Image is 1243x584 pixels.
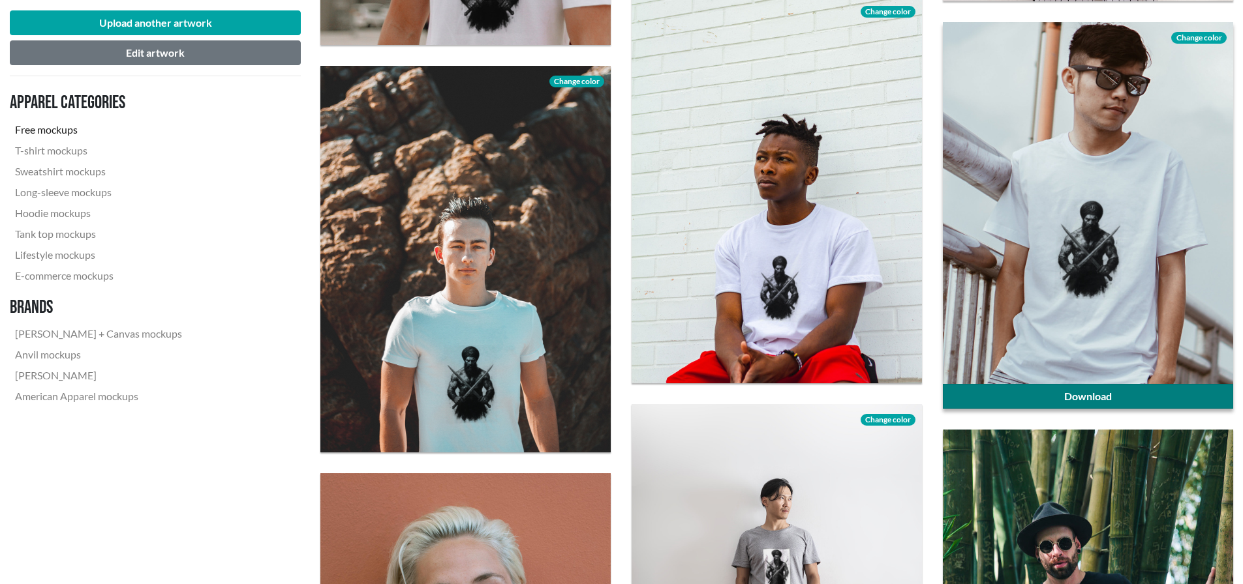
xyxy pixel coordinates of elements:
a: Sweatshirt mockups [10,161,187,182]
a: [PERSON_NAME] [10,365,187,386]
a: [PERSON_NAME] + Canvas mockups [10,323,187,344]
a: Free mockups [10,119,187,140]
span: Change color [861,414,915,426]
a: Long-sleeve mockups [10,182,187,203]
h3: Apparel categories [10,92,187,114]
a: E-commerce mockups [10,265,187,286]
a: American Apparel mockups [10,386,187,407]
span: Change color [1171,32,1226,44]
a: Tank top mockups [10,224,187,244]
a: T-shirt mockups [10,140,187,161]
a: Anvil mockups [10,344,187,365]
a: Lifestyle mockups [10,244,187,265]
span: Change color [549,76,604,87]
button: Edit artwork [10,40,301,65]
button: Upload another artwork [10,10,301,35]
span: Change color [861,6,915,18]
a: Hoodie mockups [10,203,187,224]
a: Download [943,384,1233,409]
h3: Brands [10,297,187,319]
